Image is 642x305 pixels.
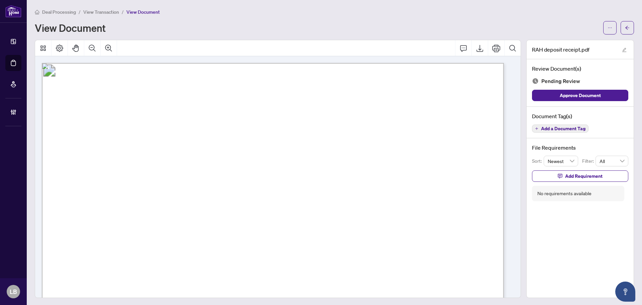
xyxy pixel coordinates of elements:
span: Approve Document [560,90,601,101]
img: logo [5,5,21,17]
h4: Review Document(s) [532,65,628,73]
span: View Transaction [83,9,119,15]
span: arrow-left [625,25,630,30]
li: / [79,8,81,16]
h4: File Requirements [532,144,628,152]
li: / [122,8,124,16]
span: RAH deposit receipt.pdf [532,46,590,54]
span: Newest [548,156,574,166]
button: Open asap [615,282,635,302]
h4: Document Tag(s) [532,112,628,120]
img: Document Status [532,78,539,84]
span: edit [622,48,627,52]
h1: View Document [35,22,106,33]
span: Add Requirement [565,171,603,181]
button: Add Requirement [532,170,628,182]
span: Pending Review [541,77,580,86]
span: plus [535,127,538,130]
span: All [600,156,624,166]
span: View Document [126,9,160,15]
span: Deal Processing [42,9,76,15]
p: Filter: [582,157,596,165]
button: Add a Document Tag [532,125,588,133]
span: home [35,10,39,14]
span: Add a Document Tag [541,126,585,131]
span: LB [10,287,17,296]
button: Approve Document [532,90,628,101]
div: No requirements available [537,190,592,197]
span: ellipsis [608,25,612,30]
p: Sort: [532,157,544,165]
